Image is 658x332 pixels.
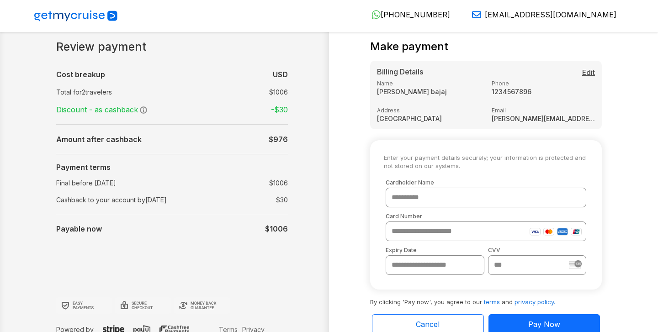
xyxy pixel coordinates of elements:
[207,220,212,238] td: :
[492,107,595,114] label: Email
[207,174,212,191] td: :
[207,130,212,148] td: :
[377,107,481,114] label: Address
[485,10,616,19] span: [EMAIL_ADDRESS][DOMAIN_NAME]
[472,10,481,19] img: Email
[488,247,587,253] label: CVV
[492,88,595,95] strong: 1234567896
[377,80,481,87] label: Name
[484,298,500,306] a: terms
[492,115,595,122] strong: [PERSON_NAME][EMAIL_ADDRESS][DOMAIN_NAME]
[370,40,448,53] h4: Make payment
[224,176,288,190] td: $1006
[265,224,288,233] b: $1006
[492,80,595,87] label: Phone
[56,163,111,172] b: Payment terms
[56,174,207,191] td: Final before [DATE]
[56,191,207,208] td: Cashback to your account by [DATE]
[386,213,586,220] label: Card Number
[371,10,381,19] img: WhatsApp
[56,135,142,144] b: Amount after cashback
[271,105,288,114] strong: -$ 30
[364,10,450,19] a: [PHONE_NUMBER]
[384,154,588,170] small: Enter your payment details securely; your information is protected and not stored on our systems.
[370,290,602,307] p: By clicking 'Pay now', you agree to our and
[569,260,582,269] img: stripe
[377,88,481,95] strong: [PERSON_NAME] bajaj
[56,70,105,79] b: Cost breakup
[269,135,288,144] b: $ 976
[386,179,586,186] label: Cardholder Name
[582,68,595,78] button: Edit
[377,115,481,122] strong: [GEOGRAPHIC_DATA]
[224,85,288,99] td: $ 1006
[515,298,555,306] a: privacy policy.
[207,84,212,100] td: :
[465,10,616,19] a: [EMAIL_ADDRESS][DOMAIN_NAME]
[381,10,450,19] span: [PHONE_NUMBER]
[207,100,212,119] td: :
[56,84,207,100] td: Total for 2 travelers
[377,68,595,76] h5: Billing Details
[386,247,484,253] label: Expiry Date
[56,40,288,54] h1: Review payment
[224,193,288,206] td: $ 30
[273,70,288,79] b: USD
[530,228,582,236] img: card-icons
[56,224,102,233] b: Payable now
[56,105,139,114] span: Discount - as cashback
[207,65,212,84] td: :
[207,191,212,208] td: :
